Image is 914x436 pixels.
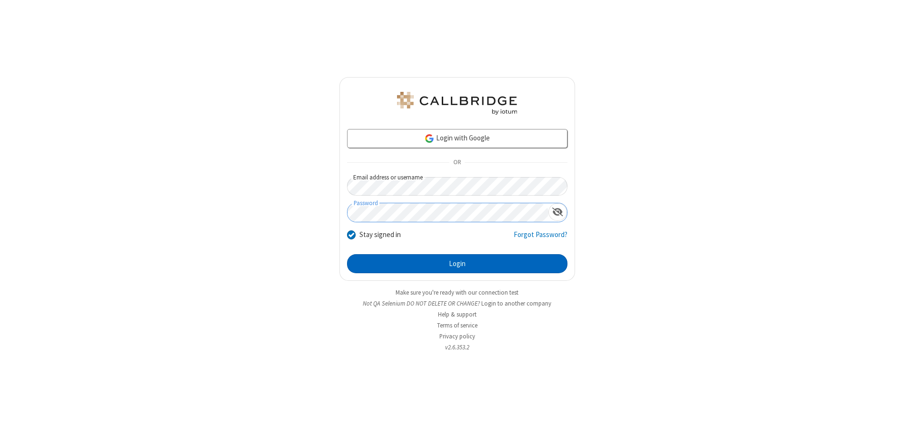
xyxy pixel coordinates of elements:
img: google-icon.png [424,133,435,144]
input: Email address or username [347,177,567,196]
li: Not QA Selenium DO NOT DELETE OR CHANGE? [339,299,575,308]
a: Privacy policy [439,332,475,340]
a: Terms of service [437,321,477,329]
a: Forgot Password? [514,229,567,248]
a: Login with Google [347,129,567,148]
span: OR [449,156,465,169]
a: Make sure you're ready with our connection test [396,288,518,297]
button: Login to another company [481,299,551,308]
img: QA Selenium DO NOT DELETE OR CHANGE [395,92,519,115]
label: Stay signed in [359,229,401,240]
button: Login [347,254,567,273]
a: Help & support [438,310,477,318]
div: Show password [548,203,567,221]
input: Password [348,203,548,222]
li: v2.6.353.2 [339,343,575,352]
